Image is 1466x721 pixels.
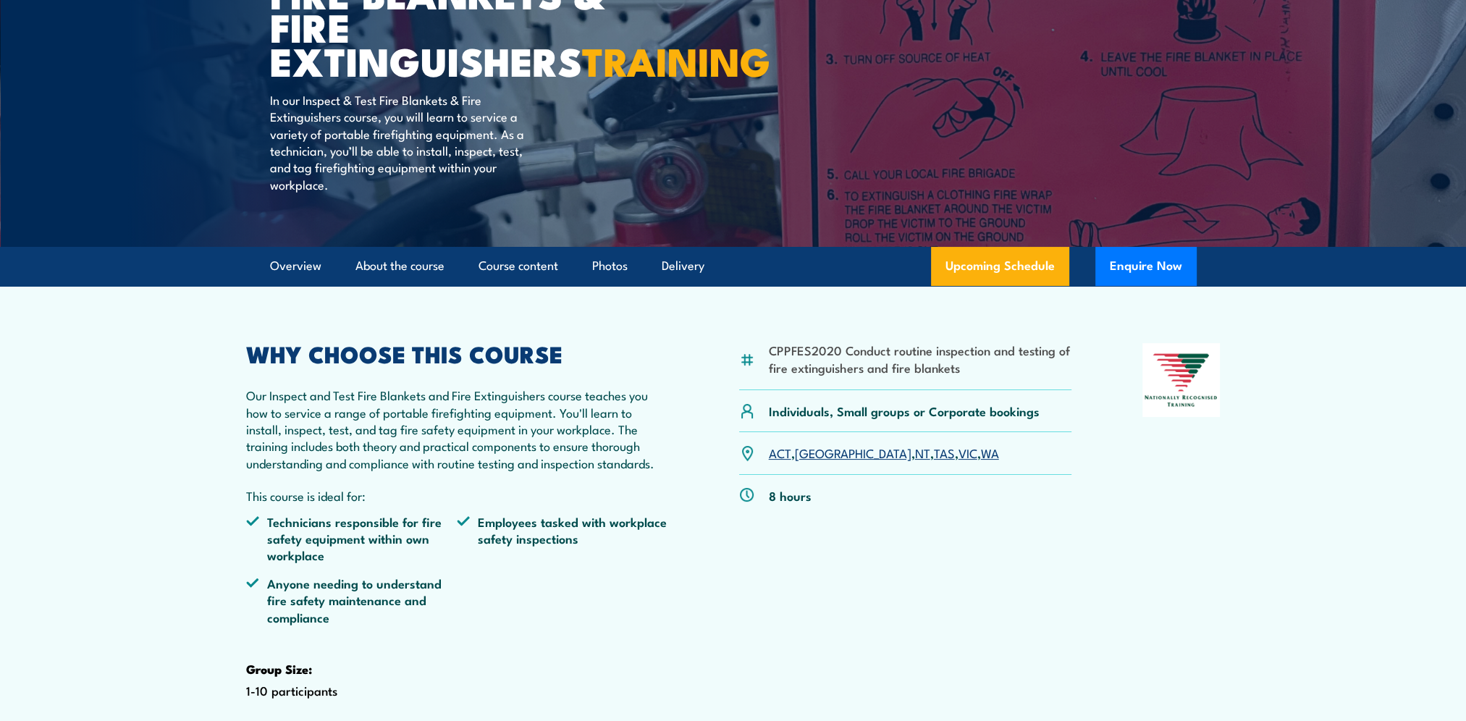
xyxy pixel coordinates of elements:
li: Anyone needing to understand fire safety maintenance and compliance [246,575,458,625]
strong: Group Size: [246,659,312,678]
h2: WHY CHOOSE THIS COURSE [246,343,669,363]
a: TAS [934,444,955,461]
a: [GEOGRAPHIC_DATA] [795,444,911,461]
img: Nationally Recognised Training logo. [1142,343,1221,417]
a: Upcoming Schedule [931,247,1069,286]
a: VIC [959,444,977,461]
p: Individuals, Small groups or Corporate bookings [769,402,1040,419]
button: Enquire Now [1095,247,1197,286]
a: NT [915,444,930,461]
a: WA [981,444,999,461]
p: 8 hours [769,487,812,504]
li: Technicians responsible for fire safety equipment within own workplace [246,513,458,564]
a: Photos [592,247,628,285]
p: Our Inspect and Test Fire Blankets and Fire Extinguishers course teaches you how to service a ran... [246,387,669,471]
a: About the course [355,247,445,285]
a: ACT [769,444,791,461]
li: CPPFES2020 Conduct routine inspection and testing of fire extinguishers and fire blankets [769,342,1072,376]
a: Course content [479,247,558,285]
p: This course is ideal for: [246,487,669,504]
a: Delivery [662,247,704,285]
a: Overview [270,247,321,285]
p: , , , , , [769,444,999,461]
strong: TRAINING [582,30,770,90]
li: Employees tasked with workplace safety inspections [457,513,668,564]
p: In our Inspect & Test Fire Blankets & Fire Extinguishers course, you will learn to service a vari... [270,91,534,193]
